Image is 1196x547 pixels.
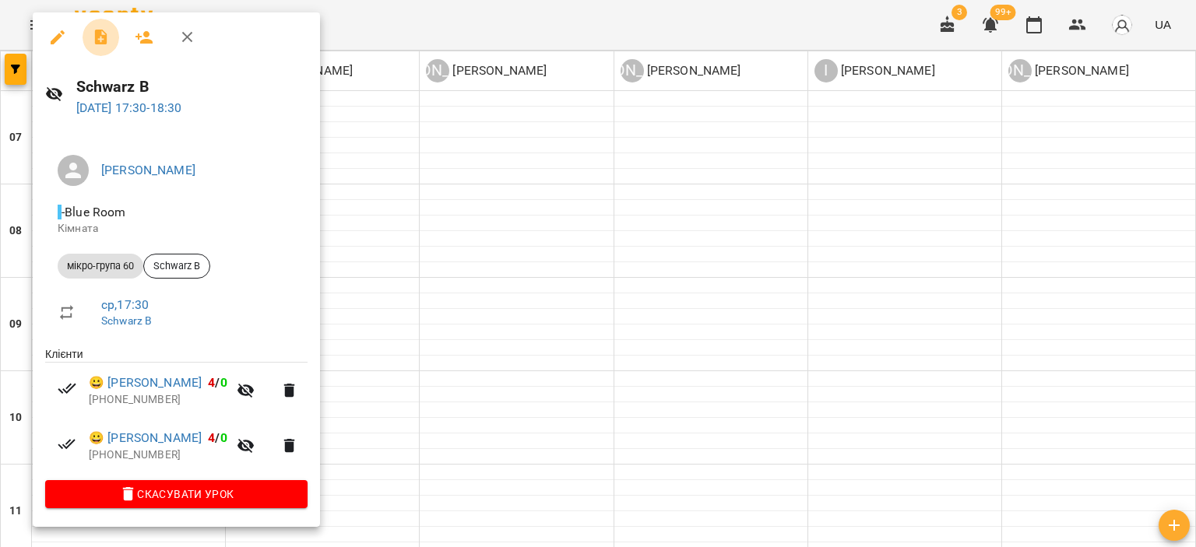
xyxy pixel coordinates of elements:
[144,259,209,273] span: Schwarz В
[58,379,76,398] svg: Візит сплачено
[89,447,227,463] p: [PHONE_NUMBER]
[89,429,202,447] a: 😀 [PERSON_NAME]
[58,485,295,503] span: Скасувати Урок
[143,254,210,279] div: Schwarz В
[45,480,308,508] button: Скасувати Урок
[58,435,76,454] svg: Візит сплачено
[58,205,129,219] span: - Blue Room
[45,346,308,479] ul: Клієнти
[208,430,215,445] span: 4
[208,430,227,445] b: /
[101,297,149,312] a: ср , 17:30
[89,392,227,408] p: [PHONE_NUMBER]
[76,100,182,115] a: [DATE] 17:30-18:30
[208,375,215,390] span: 4
[58,259,143,273] span: мікро-група 60
[58,221,295,237] p: Кімната
[101,314,152,327] a: Schwarz В
[76,75,308,99] h6: Schwarz В
[89,373,202,392] a: 😀 [PERSON_NAME]
[208,375,227,390] b: /
[220,375,227,390] span: 0
[101,163,195,177] a: [PERSON_NAME]
[220,430,227,445] span: 0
